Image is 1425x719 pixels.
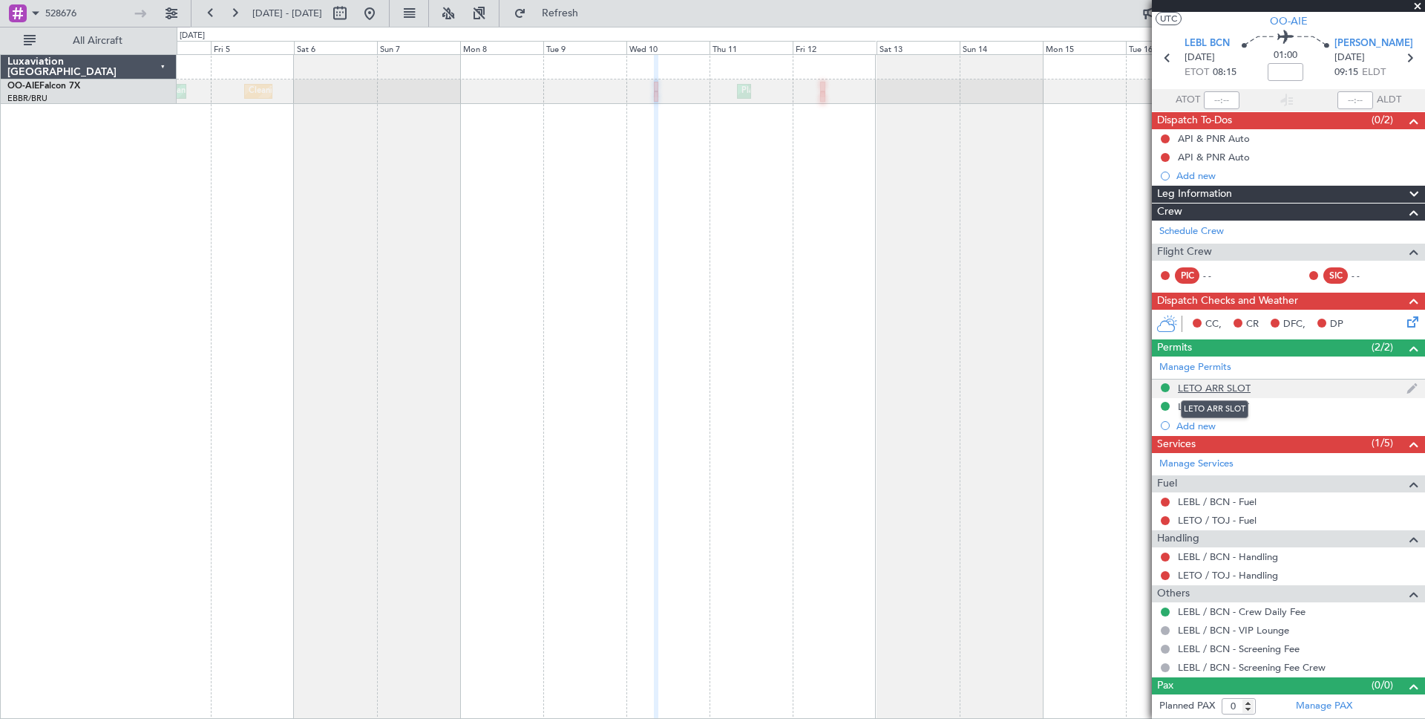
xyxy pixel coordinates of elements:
button: All Aircraft [16,29,161,53]
span: ATOT [1176,93,1200,108]
span: 08:15 [1213,65,1236,80]
a: LEBL / BCN - Screening Fee Crew [1178,661,1326,674]
span: [DATE] - [DATE] [252,7,322,20]
span: DFC, [1283,317,1306,332]
a: LEBL / BCN - Handling [1178,550,1278,563]
div: API & PNR Auto [1178,132,1250,145]
span: Leg Information [1157,186,1232,203]
span: (1/5) [1372,435,1393,451]
span: [DATE] [1185,51,1215,65]
div: Cleaning [GEOGRAPHIC_DATA] ([GEOGRAPHIC_DATA]) [249,80,462,103]
a: LEBL / BCN - Crew Daily Fee [1178,605,1306,618]
span: [DATE] [1334,51,1365,65]
a: EBBR/BRU [7,93,47,104]
span: [PERSON_NAME] [1334,36,1413,51]
span: Dispatch Checks and Weather [1157,293,1298,310]
a: Manage Services [1159,457,1234,472]
label: Planned PAX [1159,699,1215,714]
div: LETO ARR SLOT [1181,400,1248,418]
div: [DATE] [180,30,205,42]
span: Fuel [1157,475,1177,492]
span: Flight Crew [1157,244,1212,261]
span: Services [1157,436,1196,453]
span: Handling [1157,530,1199,547]
a: LEBL / BCN - Screening Fee [1178,642,1300,655]
img: edit [1406,382,1418,395]
span: 01:00 [1274,48,1297,63]
span: Permits [1157,339,1192,357]
span: All Aircraft [39,36,157,46]
span: OO-AIE [7,82,39,91]
div: Sun 14 [960,41,1043,54]
div: Sat 13 [877,41,960,54]
div: API & PNR Auto [1178,151,1250,163]
span: (0/2) [1372,112,1393,128]
span: DP [1330,317,1343,332]
div: Wed 10 [626,41,710,54]
a: Manage PAX [1296,699,1352,714]
span: Pax [1157,677,1173,694]
span: 09:15 [1334,65,1358,80]
div: LETO ARR SLOT [1178,382,1251,394]
div: Mon 8 [460,41,543,54]
span: (2/2) [1372,339,1393,355]
div: Tue 9 [543,41,626,54]
div: - - [1203,269,1236,282]
button: UTC [1156,12,1182,25]
div: Fri 12 [793,41,876,54]
span: ELDT [1362,65,1386,80]
span: ETOT [1185,65,1209,80]
div: Thu 11 [710,41,793,54]
span: Refresh [529,8,592,19]
div: Sun 7 [377,41,460,54]
span: Dispatch To-Dos [1157,112,1232,129]
span: ALDT [1377,93,1401,108]
a: LETO / TOJ - Handling [1178,569,1278,582]
div: SIC [1323,267,1348,284]
span: OO-AIE [1270,13,1308,29]
div: Tue 16 [1126,41,1209,54]
span: CC, [1205,317,1222,332]
div: LEBL DEP SLOT [1178,400,1249,413]
a: LETO / TOJ - Fuel [1178,514,1257,527]
div: Mon 15 [1043,41,1126,54]
a: Manage Permits [1159,360,1231,375]
button: Refresh [507,1,596,25]
div: Sat 6 [294,41,377,54]
a: Schedule Crew [1159,224,1224,239]
div: PIC [1175,267,1199,284]
div: Add new [1176,420,1418,432]
a: LEBL / BCN - VIP Lounge [1178,624,1289,637]
div: Add new [1176,169,1418,182]
div: Planned Maint [GEOGRAPHIC_DATA] ([GEOGRAPHIC_DATA]) [741,80,975,103]
span: (0/0) [1372,677,1393,693]
input: --:-- [1204,91,1239,109]
span: Crew [1157,204,1182,221]
a: LEBL / BCN - Fuel [1178,495,1257,508]
a: OO-AIEFalcon 7X [7,82,80,91]
span: CR [1246,317,1259,332]
input: Trip Number [45,2,128,25]
div: - - [1352,269,1385,282]
span: LEBL BCN [1185,36,1230,51]
span: Others [1157,585,1190,602]
div: Fri 5 [211,41,294,54]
